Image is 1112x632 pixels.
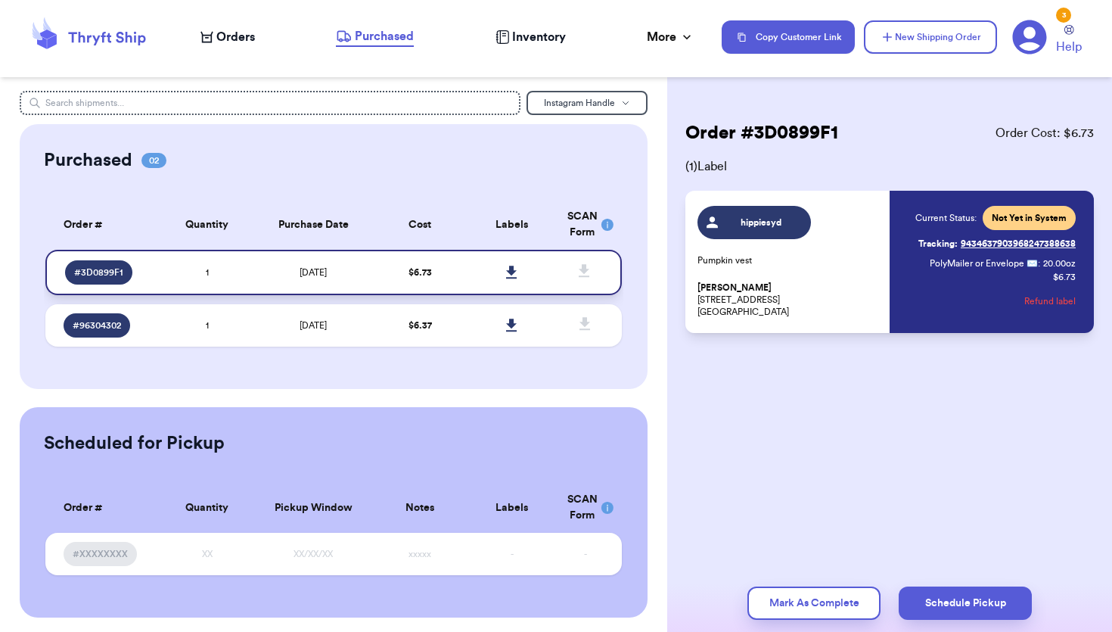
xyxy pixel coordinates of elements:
[1056,38,1082,56] span: Help
[918,238,958,250] span: Tracking:
[253,200,374,250] th: Purchase Date
[200,28,255,46] a: Orders
[74,266,123,279] span: # 3D0899F1
[495,28,566,46] a: Inventory
[206,268,209,277] span: 1
[1043,257,1076,269] span: 20.00 oz
[1038,257,1040,269] span: :
[45,200,160,250] th: Order #
[216,28,255,46] span: Orders
[685,121,838,145] h2: Order # 3D0899F1
[374,483,466,533] th: Notes
[1053,271,1076,283] p: $ 6.73
[44,148,132,173] h2: Purchased
[930,259,1038,268] span: PolyMailer or Envelope ✉️
[45,483,160,533] th: Order #
[1056,25,1082,56] a: Help
[567,492,604,524] div: SCAN Form
[526,91,648,115] button: Instagram Handle
[355,27,414,45] span: Purchased
[512,28,566,46] span: Inventory
[20,91,520,115] input: Search shipments...
[408,549,431,559] span: xxxxx
[141,153,166,168] span: 02
[300,321,327,330] span: [DATE]
[466,483,558,533] th: Labels
[300,268,327,277] span: [DATE]
[511,549,514,559] span: -
[408,268,432,277] span: $ 6.73
[294,549,333,559] span: XX/XX/XX
[747,587,881,620] button: Mark As Complete
[567,209,604,241] div: SCAN Form
[336,27,414,47] a: Purchased
[899,587,1032,620] button: Schedule Pickup
[1024,285,1076,318] button: Refund label
[992,212,1067,224] span: Not Yet in System
[996,124,1094,142] span: Order Cost: $ 6.73
[374,200,466,250] th: Cost
[915,212,977,224] span: Current Status:
[1056,8,1071,23] div: 3
[1012,20,1047,54] a: 3
[408,321,432,330] span: $ 6.37
[722,20,855,54] button: Copy Customer Link
[73,319,121,332] span: # 96304302
[253,483,374,533] th: Pickup Window
[697,254,881,266] p: Pumpkin vest
[584,549,587,559] span: -
[466,200,558,250] th: Labels
[685,157,1094,176] span: ( 1 ) Label
[161,483,253,533] th: Quantity
[202,549,213,559] span: XX
[73,548,128,560] span: #XXXXXXXX
[725,216,797,229] span: hippiesyd
[647,28,694,46] div: More
[206,321,209,330] span: 1
[697,282,881,318] p: [STREET_ADDRESS] [GEOGRAPHIC_DATA]
[161,200,253,250] th: Quantity
[697,282,772,294] span: [PERSON_NAME]
[864,20,997,54] button: New Shipping Order
[544,98,615,107] span: Instagram Handle
[44,431,225,456] h2: Scheduled for Pickup
[918,232,1076,256] a: Tracking:9434637903968247388638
